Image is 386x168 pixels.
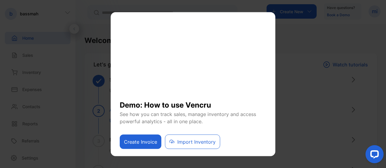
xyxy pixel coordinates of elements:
[120,20,266,95] iframe: YouTube video player
[165,134,220,149] button: Import Inventory
[120,110,266,125] p: See how you can track sales, manage inventory and access powerful analytics - all in one place.
[120,95,266,110] h1: Demo: How to use Vencru
[361,143,386,168] iframe: LiveChat chat widget
[120,134,161,149] button: Create Invoice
